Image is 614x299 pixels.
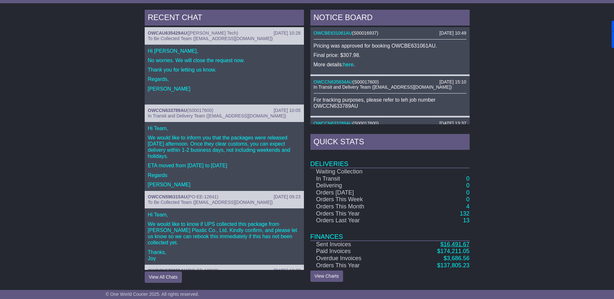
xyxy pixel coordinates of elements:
[274,268,300,273] div: [DATE] 10:32
[310,10,470,27] div: NOTICE BOARD
[310,255,404,262] td: Overdue Invoices
[310,134,470,151] div: Quick Stats
[148,86,301,92] p: [PERSON_NAME]
[274,194,300,200] div: [DATE] 09:23
[439,121,466,126] div: [DATE] 13:37
[310,271,343,282] a: View Charts
[310,189,404,196] td: Orders [DATE]
[310,210,404,217] td: Orders This Year
[148,76,301,82] p: Regards,
[310,262,404,269] td: Orders This Year
[310,217,404,224] td: Orders Last Year
[439,30,466,36] div: [DATE] 10:49
[148,57,301,63] p: No worries. We will close the request now.
[314,79,466,85] div: ( )
[148,200,273,205] span: To Be Collected Team ([EMAIL_ADDRESS][DOMAIN_NAME])
[148,113,286,118] span: In Transit and Delivery Team ([EMAIL_ADDRESS][DOMAIN_NAME])
[343,62,353,67] a: here
[310,175,404,183] td: In Transit
[314,97,466,109] p: For tracking purposes, please refer to teh job number OWCCN633789AU
[106,292,199,297] span: © One World Courier 2025. All rights reserved.
[314,84,452,90] span: In Transit and Delivery Team ([EMAIL_ADDRESS][DOMAIN_NAME])
[148,36,273,41] span: To Be Collected Team ([EMAIL_ADDRESS][DOMAIN_NAME])
[314,61,466,68] p: More details: .
[310,248,404,255] td: Paid Invoices
[437,262,469,269] a: $137,805.23
[148,48,301,54] p: Hi [PERSON_NAME],
[310,196,404,203] td: Orders This Week
[466,189,469,196] a: 0
[354,121,377,126] span: S00017600
[314,30,466,36] div: ( )
[145,10,304,27] div: RECENT CHAT
[310,151,470,168] td: Deliveries
[145,271,182,283] button: View All Chats
[310,203,404,210] td: Orders This Month
[148,108,187,113] a: OWCCN633789AU
[314,121,466,126] div: ( )
[439,79,466,85] div: [DATE] 15:10
[148,67,301,73] p: Thank you for letting us know.
[310,168,404,175] td: Waiting Collection
[148,212,301,218] p: Hi Team,
[310,241,404,248] td: Sent Invoices
[447,255,469,261] span: 3,686.56
[460,210,469,217] a: 132
[440,248,469,254] span: 174,211.05
[148,135,301,160] p: We would like to inform you that the packages were released [DATE] afternoon. Once they clear cus...
[274,30,300,36] div: [DATE] 10:28
[314,30,352,36] a: OWCBE631061AU
[148,194,301,200] div: ( )
[148,30,187,36] a: OWCAU635429AU
[310,182,404,189] td: Delivering
[466,196,469,203] a: 0
[314,52,466,58] p: Final price: $307.98.
[440,262,469,269] span: 137,805.23
[354,79,377,84] span: S00017600
[148,108,301,113] div: ( )
[148,162,301,169] p: ETA moved from [DATE] to [DATE]
[314,79,353,84] a: OWCCN635834AU
[310,224,470,241] td: Finances
[443,255,469,261] a: $3,686.56
[148,172,301,178] p: Regards
[148,221,301,246] p: We would like to know if UPS collected this package from [PERSON_NAME] Plastic Co., Ltd. Kindly c...
[148,125,301,131] p: Hi Team,
[148,249,301,261] p: Thanks, Joy
[148,268,187,273] a: OWCCN573276AU
[274,108,300,113] div: [DATE] 10:05
[440,241,469,248] a: $16,491.67
[189,30,237,36] span: [PERSON_NAME] Tech
[189,268,217,273] span: PO-EE-12063
[466,182,469,189] a: 0
[353,30,377,36] span: S00016937
[463,217,469,224] a: 13
[189,194,217,199] span: PO-EE-12641
[314,43,466,49] p: Pricing was approved for booking OWCBE631061AU.
[189,108,212,113] span: S00017600
[443,241,469,248] span: 16,491.67
[148,268,301,273] div: ( )
[466,175,469,182] a: 0
[437,248,469,254] a: $174,211.05
[314,121,353,126] a: OWCCN633789AU
[148,30,301,36] div: ( )
[148,194,187,199] a: OWCCN596315AU
[466,203,469,210] a: 4
[148,182,301,188] p: [PERSON_NAME]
